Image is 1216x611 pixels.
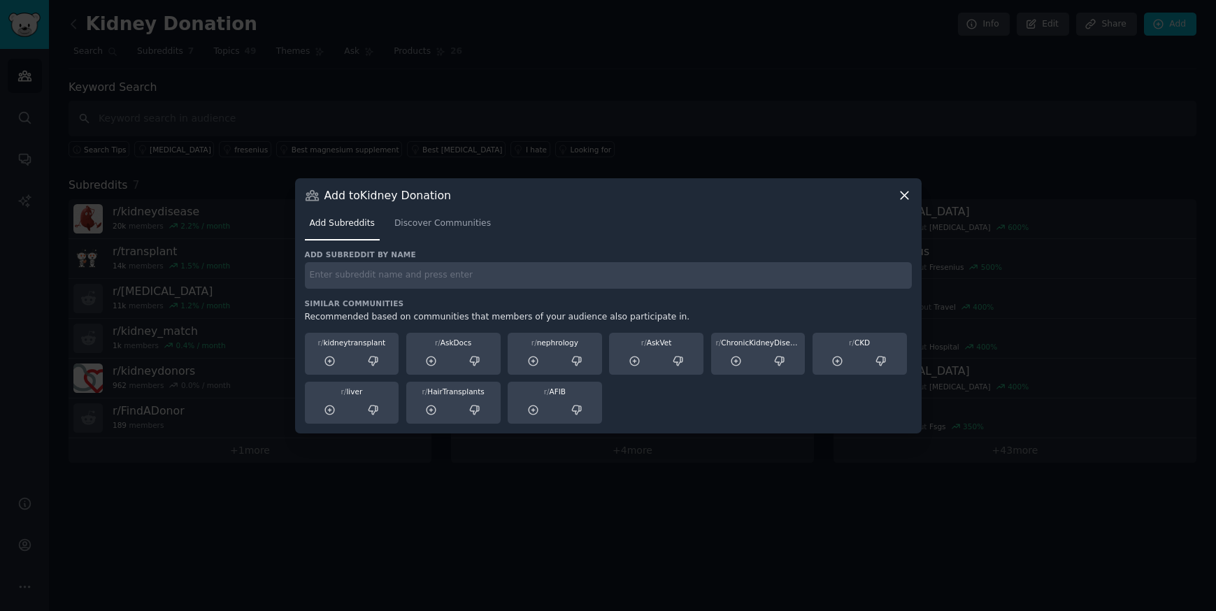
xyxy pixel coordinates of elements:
span: r/ [422,387,427,396]
input: Enter subreddit name and press enter [305,262,912,289]
span: Add Subreddits [310,217,375,230]
h3: Similar Communities [305,299,912,308]
span: r/ [849,338,854,347]
div: HairTransplants [411,387,496,396]
span: Discover Communities [394,217,491,230]
span: r/ [531,338,537,347]
div: AFIB [513,387,597,396]
div: AskVet [614,338,699,347]
a: Discover Communities [389,213,496,241]
h3: Add to Kidney Donation [324,188,452,203]
span: r/ [318,338,324,347]
span: r/ [435,338,441,347]
div: ChronicKidneyDisease [716,338,801,347]
div: AskDocs [411,338,496,347]
div: liver [310,387,394,396]
h3: Add subreddit by name [305,250,912,259]
div: Recommended based on communities that members of your audience also participate in. [305,311,912,324]
span: r/ [544,387,550,396]
div: nephrology [513,338,597,347]
a: Add Subreddits [305,213,380,241]
span: r/ [341,387,347,396]
span: r/ [641,338,647,347]
div: CKD [817,338,902,347]
span: r/ [716,338,722,347]
div: kidneytransplant [310,338,394,347]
